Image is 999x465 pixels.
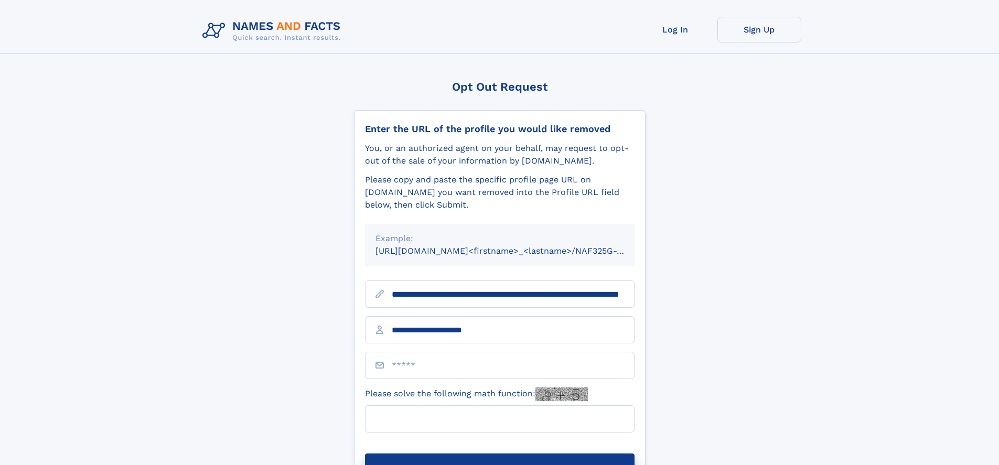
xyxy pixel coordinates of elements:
[375,246,654,256] small: [URL][DOMAIN_NAME]<firstname>_<lastname>/NAF325G-xxxxxxxx
[354,80,646,93] div: Opt Out Request
[633,17,717,42] a: Log In
[365,142,635,167] div: You, or an authorized agent on your behalf, may request to opt-out of the sale of your informatio...
[365,387,588,401] label: Please solve the following math function:
[375,232,624,245] div: Example:
[717,17,801,42] a: Sign Up
[365,123,635,135] div: Enter the URL of the profile you would like removed
[198,17,349,45] img: Logo Names and Facts
[365,174,635,211] div: Please copy and paste the specific profile page URL on [DOMAIN_NAME] you want removed into the Pr...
